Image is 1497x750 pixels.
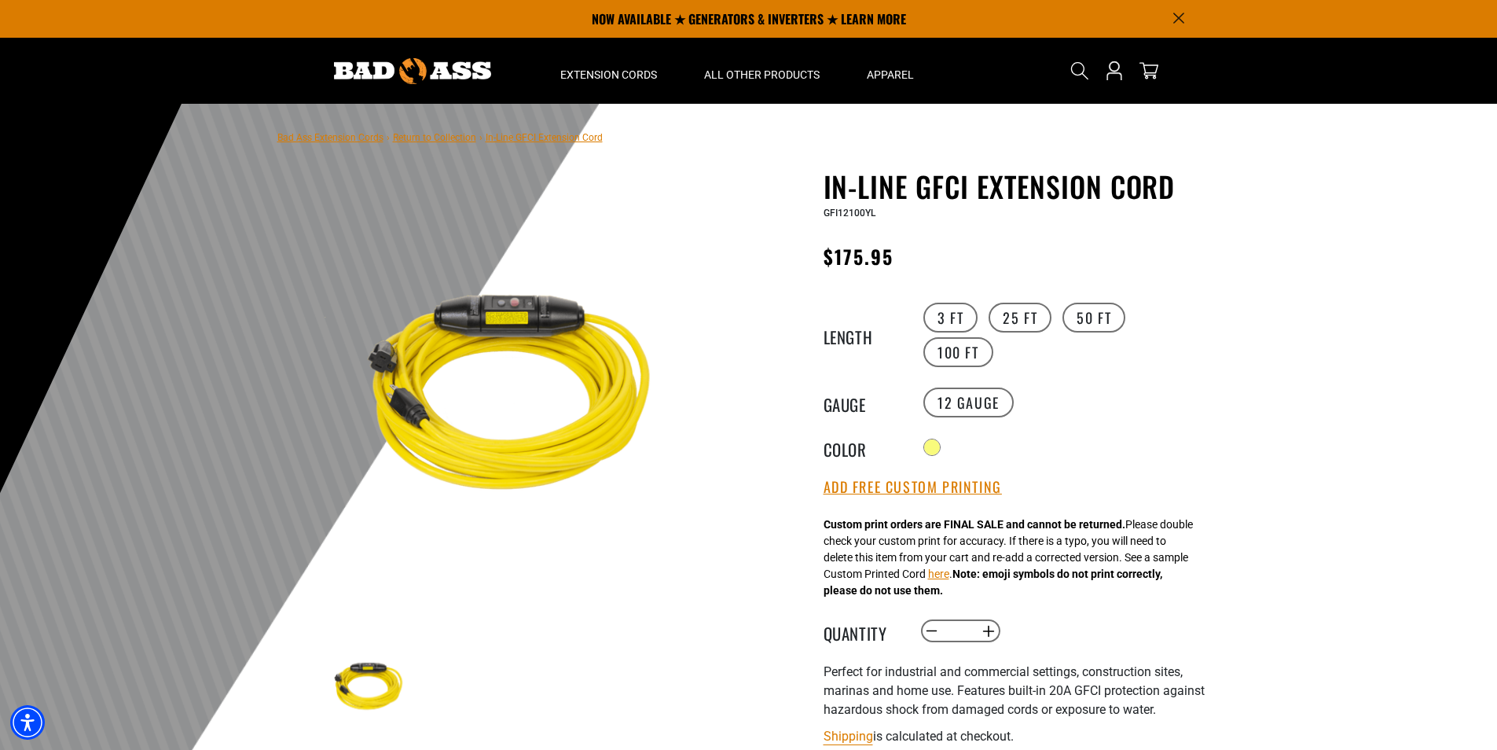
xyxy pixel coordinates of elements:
div: Please double check your custom print for accuracy. If there is a typo, you will need to delete t... [824,517,1193,599]
span: All Other Products [704,68,820,82]
label: 100 FT [923,337,993,367]
button: Add Free Custom Printing [824,479,1002,496]
a: Shipping [824,729,873,744]
h1: In-Line GFCI Extension Cord [824,170,1209,203]
span: › [387,132,390,143]
span: › [479,132,482,143]
nav: breadcrumbs [277,127,603,146]
legend: Length [824,325,902,345]
label: 50 FT [1062,303,1125,333]
a: Return to Collection [393,132,476,143]
legend: Color [824,437,902,458]
img: Yellow [324,642,415,733]
span: $175.95 [824,242,894,270]
span: GFI12100YL [824,208,875,219]
label: 12 Gauge [923,388,1014,417]
summary: All Other Products [681,38,843,104]
img: Yellow [324,210,703,589]
div: Accessibility Menu [10,705,45,740]
label: Quantity [824,621,902,642]
legend: Gauge [824,392,902,413]
summary: Search [1067,58,1092,83]
summary: Apparel [843,38,937,104]
a: Open this option [1102,38,1127,104]
label: 3 FT [923,303,978,333]
div: is calculated at checkout. [824,726,1209,747]
button: here [928,566,949,583]
span: Perfect for industrial and commercial settings, construction sites, marinas and home use. Feature... [824,664,1205,717]
span: In-Line GFCI Extension Cord [486,132,603,143]
img: Bad Ass Extension Cords [334,58,491,84]
label: 25 FT [989,303,1051,333]
a: cart [1136,61,1161,80]
span: Extension Cords [560,68,657,82]
strong: Custom print orders are FINAL SALE and cannot be returned. [824,518,1125,531]
span: Apparel [867,68,914,82]
a: Bad Ass Extension Cords [277,132,383,143]
strong: Note: emoji symbols do not print correctly, please do not use them. [824,568,1162,597]
summary: Extension Cords [537,38,681,104]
